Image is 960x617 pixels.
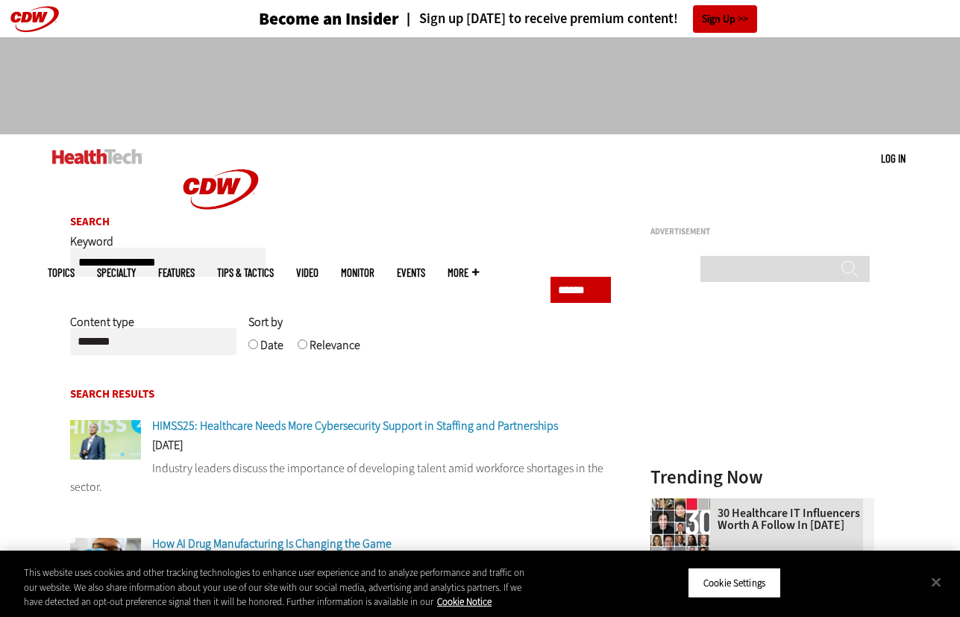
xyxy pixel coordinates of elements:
[217,267,274,278] a: Tips & Tactics
[70,459,612,497] p: Industry leaders discuss the importance of developing talent amid workforce shortages in the sector.
[70,538,141,577] img: Pharmaceutical worker reviewing vaccine
[399,12,678,26] a: Sign up [DATE] to receive premium content!
[260,337,283,364] label: Date
[165,233,277,248] a: CDW
[688,567,781,598] button: Cookie Settings
[248,314,283,330] span: Sort by
[448,267,479,278] span: More
[310,337,360,364] label: Relevance
[881,151,906,165] a: Log in
[437,595,492,608] a: More information about your privacy
[152,536,392,551] a: How AI Drug Manufacturing Is Changing the Game
[296,267,319,278] a: Video
[693,5,757,33] a: Sign Up
[650,498,710,558] img: collage of influencers
[209,52,752,119] iframe: advertisement
[881,151,906,166] div: User menu
[341,267,374,278] a: MonITor
[650,498,718,510] a: collage of influencers
[97,267,136,278] span: Specialty
[203,10,399,28] a: Become an Insider
[52,149,142,164] img: Home
[650,242,874,428] iframe: advertisement
[70,439,612,459] div: [DATE]
[70,314,134,341] label: Content type
[650,507,865,531] a: 30 Healthcare IT Influencers Worth a Follow in [DATE]
[920,566,953,598] button: Close
[48,267,75,278] span: Topics
[650,468,874,486] h3: Trending Now
[70,389,612,400] h2: Search Results
[259,10,399,28] h3: Become an Insider
[397,267,425,278] a: Events
[165,134,277,245] img: Home
[152,418,558,433] a: HIMSS25: Healthcare Needs More Cybersecurity Support in Staffing and Partnerships
[70,420,141,460] img: Paul Nakasone
[158,267,195,278] a: Features
[24,566,528,610] div: This website uses cookies and other tracking technologies to enhance user experience and to analy...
